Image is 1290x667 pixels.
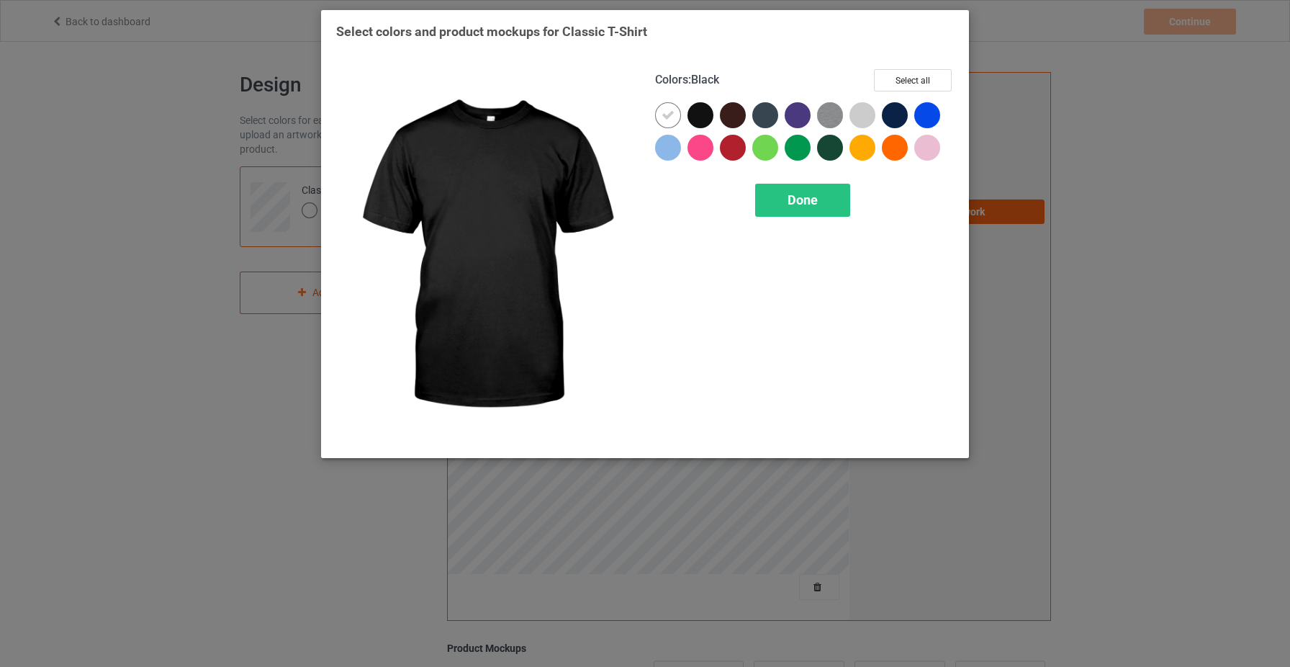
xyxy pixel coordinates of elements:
[817,102,843,128] img: heather_texture.png
[788,192,818,207] span: Done
[655,73,688,86] span: Colors
[336,24,647,39] span: Select colors and product mockups for Classic T-Shirt
[874,69,952,91] button: Select all
[691,73,719,86] span: Black
[655,73,719,88] h4: :
[336,69,635,443] img: regular.jpg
